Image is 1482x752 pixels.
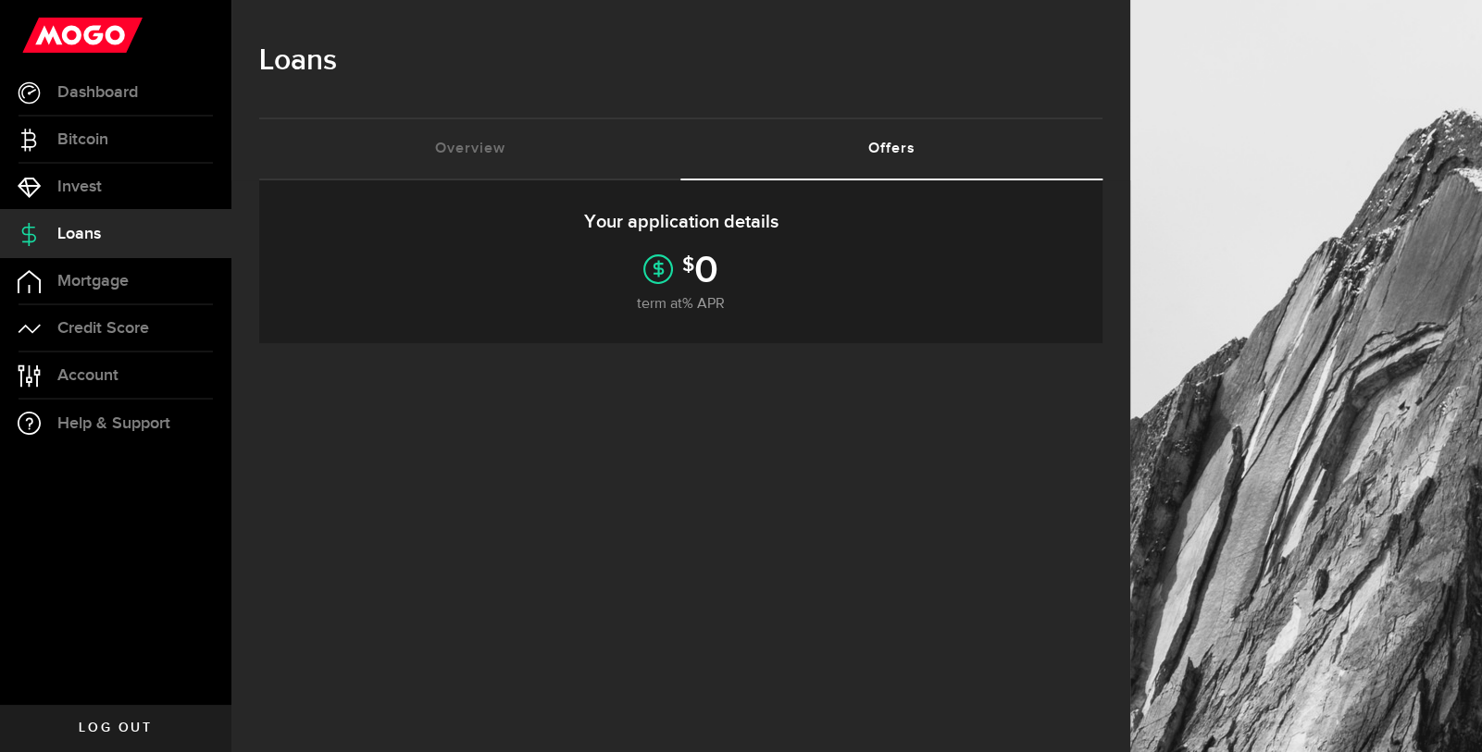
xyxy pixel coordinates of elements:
[57,415,170,432] span: Help & Support
[57,179,102,195] span: Invest
[15,7,70,63] button: Open LiveChat chat widget
[259,37,1102,85] h1: Loans
[287,211,1075,238] h5: Your application details
[57,367,118,384] span: Account
[681,119,1103,179] a: Offers
[682,253,694,277] span: $
[259,119,681,179] a: Overview
[57,84,138,101] span: Dashboard
[79,721,152,734] span: Log out
[57,273,129,290] span: Mortgage
[287,293,1075,315] div: term at % APR
[694,260,718,282] span: 0
[57,320,149,337] span: Credit Score
[57,226,101,242] span: Loans
[259,117,1102,180] ul: Tabs Navigation
[57,131,108,148] span: Bitcoin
